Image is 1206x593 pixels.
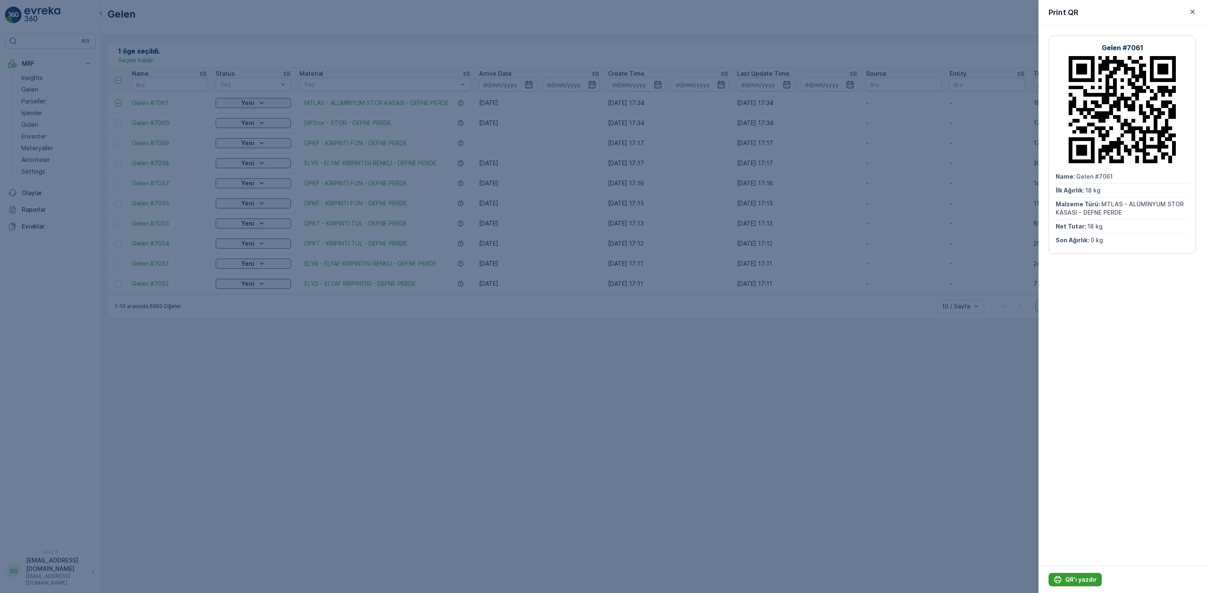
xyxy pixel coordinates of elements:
span: MTLAS - ALÜMİNYUM STOR KASASI - DEFNE PERDE [1056,200,1185,216]
span: Malzeme Türü : [1056,200,1101,208]
span: Gelen #7061 [1076,173,1113,180]
span: Net Tutar : [1056,223,1087,230]
span: 0 kg [1090,236,1103,244]
span: 18 kg [1085,187,1100,194]
p: Print QR [1049,7,1078,18]
p: Gelen #7061 [1102,43,1143,53]
span: 18 kg [1087,223,1103,230]
span: Son Ağırlık : [1056,236,1090,244]
button: QR'ı yazdır [1049,573,1102,586]
p: QR'ı yazdır [1065,575,1097,584]
span: Name : [1056,173,1076,180]
span: İlk Ağırlık : [1056,187,1085,194]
